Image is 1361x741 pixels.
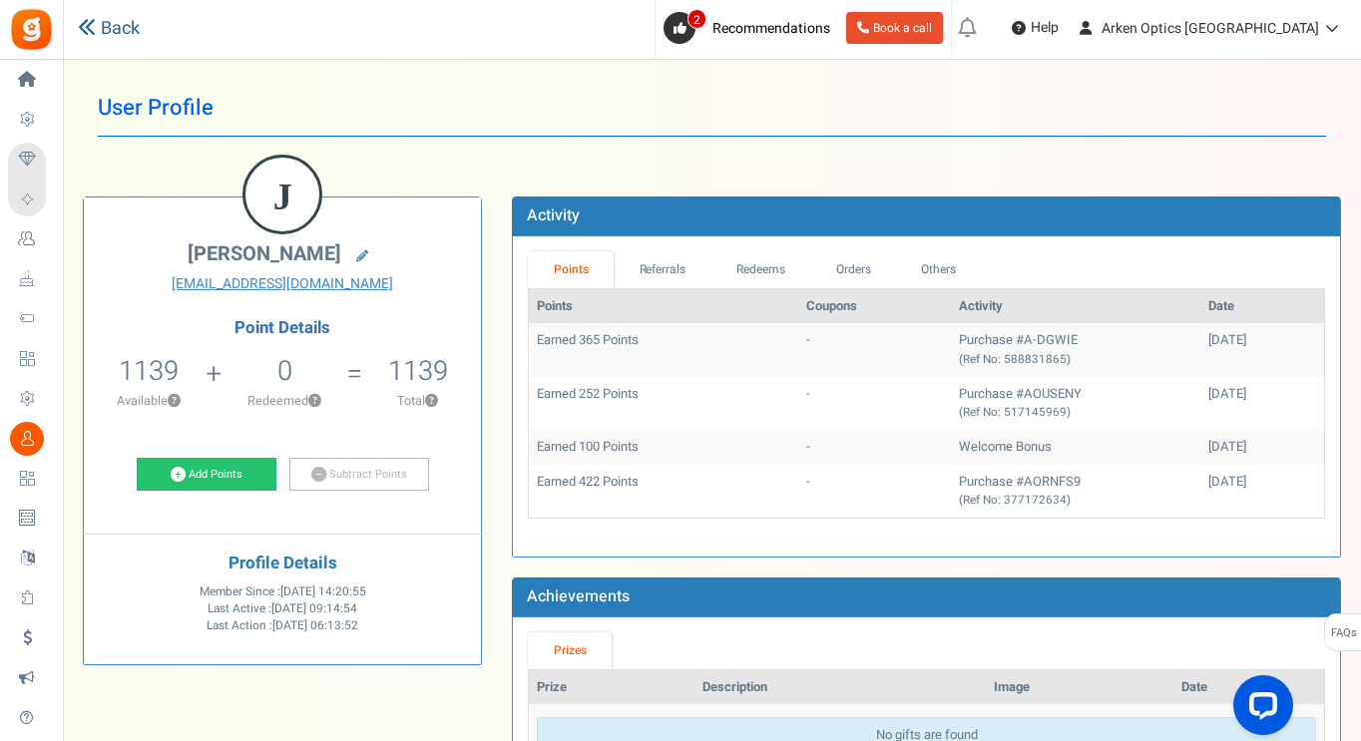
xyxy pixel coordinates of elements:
[1208,385,1316,404] div: [DATE]
[959,351,1071,368] small: (Ref No: 588831865)
[188,239,341,268] span: [PERSON_NAME]
[9,7,54,52] img: Gratisfaction
[84,319,481,337] h4: Point Details
[119,351,179,391] span: 1139
[289,458,429,492] a: Subtract Points
[1102,18,1319,39] span: Arken Optics [GEOGRAPHIC_DATA]
[959,404,1071,421] small: (Ref No: 517145969)
[664,12,838,44] a: 2 Recommendations
[527,203,580,227] b: Activity
[951,465,1200,518] td: Purchase #AORNFS9
[798,465,951,518] td: -
[137,458,276,492] a: Add Points
[529,377,798,430] td: Earned 252 Points
[951,323,1200,376] td: Purchase #A-DGWIE
[951,289,1200,324] th: Activity
[1208,473,1316,492] div: [DATE]
[529,430,798,465] td: Earned 100 Points
[959,492,1071,509] small: (Ref No: 377172634)
[277,356,292,386] h5: 0
[280,583,366,600] span: [DATE] 14:20:55
[388,356,448,386] h5: 1139
[99,274,466,294] a: [EMAIL_ADDRESS][DOMAIN_NAME]
[308,395,321,408] button: ?
[527,584,630,608] b: Achievements
[694,670,986,705] th: Description
[711,251,811,288] a: Redeems
[614,251,711,288] a: Referrals
[951,430,1200,465] td: Welcome Bonus
[896,251,982,288] a: Others
[425,395,438,408] button: ?
[712,18,830,39] span: Recommendations
[1173,670,1324,705] th: Date
[798,289,951,324] th: Coupons
[798,430,951,465] td: -
[225,392,345,410] p: Redeemed
[245,158,319,235] figcaption: J
[1200,289,1324,324] th: Date
[528,251,614,288] a: Points
[99,555,466,573] h4: Profile Details
[529,323,798,376] td: Earned 365 Points
[207,617,358,634] span: Last Action :
[1026,18,1059,38] span: Help
[1004,12,1067,44] a: Help
[1208,438,1316,457] div: [DATE]
[798,377,951,430] td: -
[810,251,896,288] a: Orders
[687,9,706,29] span: 2
[846,12,943,44] a: Book a call
[1208,331,1316,350] div: [DATE]
[272,617,358,634] span: [DATE] 06:13:52
[529,289,798,324] th: Points
[951,377,1200,430] td: Purchase #AOUSENY
[798,323,951,376] td: -
[98,80,1326,137] h1: User Profile
[528,632,612,669] a: Prizes
[529,465,798,518] td: Earned 422 Points
[200,583,366,600] span: Member Since :
[208,600,357,617] span: Last Active :
[529,670,694,705] th: Prize
[365,392,472,410] p: Total
[168,395,181,408] button: ?
[986,670,1172,705] th: Image
[271,600,357,617] span: [DATE] 09:14:54
[94,392,205,410] p: Available
[1330,614,1357,652] span: FAQs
